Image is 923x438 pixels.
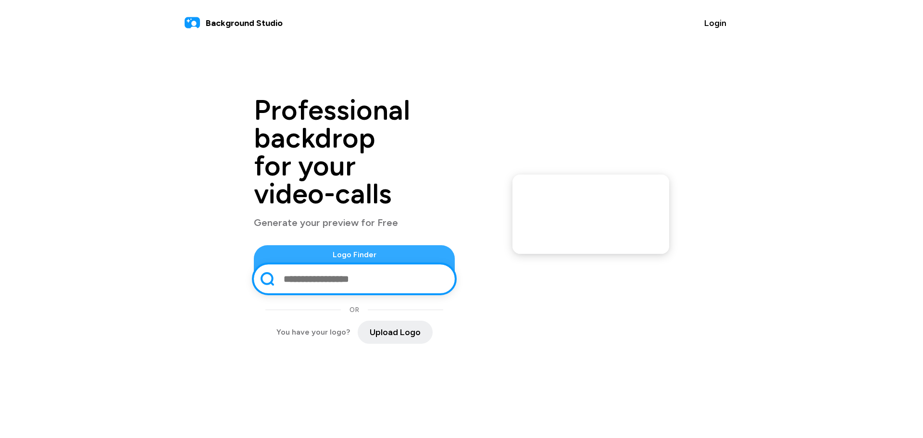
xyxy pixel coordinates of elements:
p: Generate your preview for Free [254,215,455,230]
span: Background Studio [206,17,283,30]
span: OR [349,305,359,315]
span: You have your logo? [276,326,350,338]
button: Login [692,12,738,35]
a: Background Studio [185,15,283,31]
span: Upload Logo [370,326,421,339]
span: Logo Finder [254,249,455,261]
button: Upload Logo [358,321,433,344]
h1: Professional backdrop for your video-calls [254,96,455,208]
span: Login [704,17,726,30]
img: logo [185,15,200,31]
